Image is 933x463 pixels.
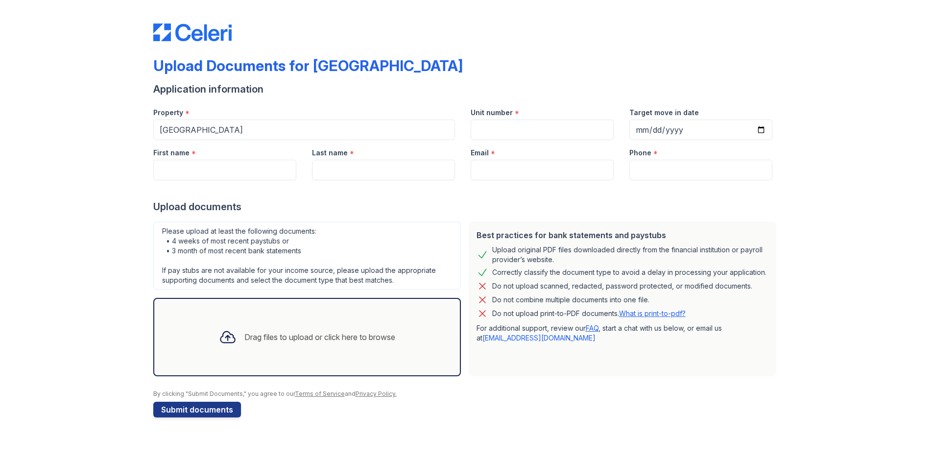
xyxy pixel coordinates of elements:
a: Terms of Service [295,390,345,397]
button: Submit documents [153,402,241,417]
label: Target move in date [629,108,699,118]
div: Do not combine multiple documents into one file. [492,294,649,306]
a: Privacy Policy. [356,390,397,397]
div: Application information [153,82,780,96]
label: First name [153,148,190,158]
div: Upload Documents for [GEOGRAPHIC_DATA] [153,57,463,74]
div: Drag files to upload or click here to browse [244,331,395,343]
p: For additional support, review our , start a chat with us below, or email us at [477,323,768,343]
div: Do not upload scanned, redacted, password protected, or modified documents. [492,280,752,292]
div: Upload documents [153,200,780,214]
a: What is print-to-pdf? [619,309,686,317]
label: Unit number [471,108,513,118]
p: Do not upload print-to-PDF documents. [492,309,686,318]
a: [EMAIL_ADDRESS][DOMAIN_NAME] [482,334,596,342]
div: Upload original PDF files downloaded directly from the financial institution or payroll provider’... [492,245,768,265]
label: Email [471,148,489,158]
label: Phone [629,148,651,158]
label: Last name [312,148,348,158]
div: By clicking "Submit Documents," you agree to our and [153,390,780,398]
div: Best practices for bank statements and paystubs [477,229,768,241]
img: CE_Logo_Blue-a8612792a0a2168367f1c8372b55b34899dd931a85d93a1a3d3e32e68fde9ad4.png [153,24,232,41]
label: Property [153,108,183,118]
div: Correctly classify the document type to avoid a delay in processing your application. [492,267,766,278]
div: Please upload at least the following documents: • 4 weeks of most recent paystubs or • 3 month of... [153,221,461,290]
a: FAQ [586,324,598,332]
